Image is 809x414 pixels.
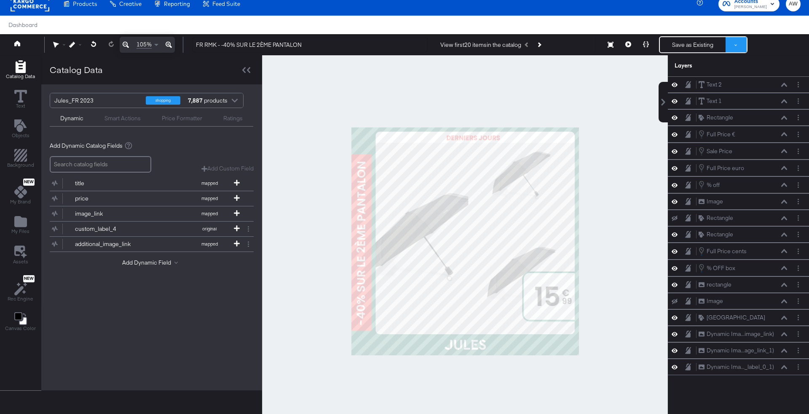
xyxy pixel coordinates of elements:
[54,93,139,108] div: Jules_FR 2023
[186,211,233,216] span: mapped
[794,181,803,189] button: Layer Options
[707,330,774,338] div: Dynamic Ima...image_link)
[668,342,809,359] div: Dynamic Ima...age_link_1)Layer Options
[698,130,736,139] button: Full Price €
[707,363,774,371] div: Dynamic Ima..._label_0_1)
[50,206,243,221] button: image_linkmapped
[50,237,243,252] button: additional_image_linkmapped
[707,81,722,89] div: Text 2
[186,241,233,247] span: mapped
[794,113,803,122] button: Layer Options
[122,259,181,267] button: Add Dynamic Field
[794,97,803,106] button: Layer Options
[668,326,809,342] div: Dynamic Ima...image_link)Layer Options
[698,246,747,256] button: Full Price cents
[698,180,720,189] button: % off
[794,330,803,338] button: Layer Options
[698,146,733,156] button: Sale Price
[60,114,83,122] div: Dynamic
[7,117,35,141] button: Add Text
[75,210,136,218] div: image_link
[668,359,809,375] div: Dynamic Ima..._label_0_1)Layer Options
[668,160,809,176] div: Full Price euroLayer Options
[707,230,733,238] div: Rectangle
[212,0,240,7] span: Feed Suite
[707,297,723,305] div: Image
[6,214,35,238] button: Add Files
[10,198,31,205] span: My Brand
[75,240,136,248] div: additional_image_link
[201,165,254,173] button: Add Custom Field
[75,225,136,233] div: custom_label_4
[707,346,774,354] div: Dynamic Ima...age_link_1)
[50,142,123,150] span: Add Dynamic Catalog Fields
[707,114,733,122] div: Rectangle
[119,0,142,7] span: Creative
[794,80,803,89] button: Layer Options
[668,76,809,93] div: Text 2Layer Options
[73,0,97,7] span: Products
[50,222,254,236] div: custom_label_4original
[698,280,732,289] button: rectangle
[668,176,809,193] div: % offLayer Options
[223,114,243,122] div: Ratings
[698,263,736,273] button: % OFF box
[12,132,29,139] span: Objects
[668,276,809,293] div: rectangleLayer Options
[2,147,39,171] button: Add Rectangle
[794,130,803,139] button: Layer Options
[50,222,243,236] button: custom_label_4original
[13,258,28,265] span: Assets
[164,0,190,7] span: Reporting
[146,96,180,105] div: shopping
[794,264,803,273] button: Layer Options
[9,88,32,112] button: Text
[668,226,809,243] div: RectangleLayer Options
[5,325,36,332] span: Canvas Color
[698,214,734,222] button: Rectangle
[23,276,35,281] span: New
[11,228,29,235] span: My Files
[668,126,809,143] div: Full Price €Layer Options
[23,179,35,185] span: New
[16,103,25,109] span: Text
[698,297,723,306] button: Image
[50,156,151,173] input: Search catalog fields
[5,177,36,208] button: NewMy Brand
[794,297,803,306] button: Layer Options
[707,281,731,289] div: rectangle
[794,230,803,239] button: Layer Options
[794,280,803,289] button: Layer Options
[162,114,202,122] div: Price Formatter
[440,41,521,49] div: View first 20 items in the catalog
[50,191,254,206] div: pricemapped
[668,309,809,326] div: [GEOGRAPHIC_DATA]Layer Options
[50,176,254,191] div: titlemapped
[668,260,809,276] div: % OFF boxLayer Options
[668,93,809,109] div: Text 1Layer Options
[707,164,744,172] div: Full Price euro
[50,206,254,221] div: image_linkmapped
[698,330,774,338] button: Dynamic Ima...image_link)
[668,193,809,210] div: ImageLayer Options
[707,214,733,222] div: Rectangle
[698,346,774,355] button: Dynamic Ima...age_link_1)
[186,226,233,232] span: original
[187,93,212,108] div: products
[668,109,809,126] div: RectangleLayer Options
[707,247,747,255] div: Full Price cents
[3,273,38,305] button: NewRec Engine
[75,179,136,187] div: title
[8,22,38,28] span: Dashboard
[794,346,803,355] button: Layer Options
[50,176,243,191] button: titlemapped
[707,147,732,155] div: Sale Price
[794,247,803,256] button: Layer Options
[187,93,204,108] strong: 7,887
[794,214,803,222] button: Layer Options
[8,295,33,302] span: Rec Engine
[707,181,720,189] div: % off
[660,37,726,52] button: Save as Existing
[794,164,803,173] button: Layer Options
